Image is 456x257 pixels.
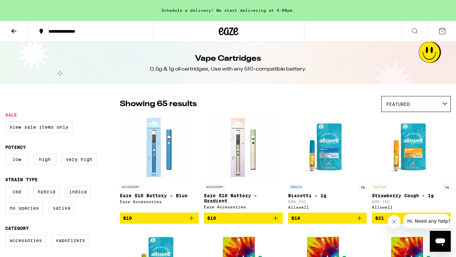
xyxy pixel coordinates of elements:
[5,145,26,150] legend: Potency
[5,121,73,133] label: View Sale Items Only
[120,213,199,224] button: Add to bag
[291,216,300,221] span: $18
[359,184,367,190] p: 1g
[5,202,43,214] label: No Species
[120,193,199,198] p: Eaze 510 Battery - Blue
[204,205,283,209] div: Eaze Accessories
[403,214,451,228] iframe: Message from company
[33,186,60,197] label: Hybrid
[48,202,75,214] label: Sativa
[372,205,451,209] div: Allswell
[207,216,216,221] span: $10
[372,213,451,224] button: Add to bag
[120,184,141,190] p: ACCESSORY
[120,115,199,213] a: Open page for Eaze 510 Battery - Blue from Eaze Accessories
[5,177,38,182] legend: Strain Type
[120,99,197,110] p: Showing 65 results
[288,213,367,224] button: Add to bag
[204,193,283,203] p: Eaze 510 Battery - Gradient
[288,184,304,190] p: INDICA
[288,205,367,209] div: Allswell
[210,115,276,181] img: Eaze Accessories - Eaze 510 Battery - Gradient
[5,235,46,246] label: Accessories
[5,226,29,231] legend: Category
[288,115,367,213] a: Open page for Biscotti - 1g from Allswell
[288,200,367,204] p: 88% THC
[204,115,283,213] a: Open page for Eaze 510 Battery - Gradient from Eaze Accessories
[5,112,17,118] legend: Sale
[372,115,451,213] a: Open page for Strawberry Cough - 1g from Allswell
[51,235,89,246] label: Vaporizers
[430,231,451,252] iframe: Button to launch messaging window
[204,184,226,190] p: ACCESSORY
[443,184,451,190] p: 1g
[150,66,306,73] div: 0.5g & 1g oil cartridges, Use with any 510-compatible battery.
[372,200,451,204] p: 84% THC
[295,115,360,181] img: Allswell - Biscotti - 1g
[372,184,388,190] p: SATIVA
[33,154,56,165] label: High
[388,215,401,228] iframe: Close message
[65,186,91,197] label: Indica
[204,213,283,224] button: Add to bag
[123,216,132,221] span: $10
[62,154,97,165] label: Very High
[120,200,199,204] div: Eaze Accessories
[5,186,28,197] label: CBD
[386,102,410,107] span: Featured
[379,115,444,181] img: Allswell - Strawberry Cough - 1g
[195,53,261,64] h1: Vape Cartridges
[372,193,451,198] p: Strawberry Cough - 1g
[5,154,28,165] label: Low
[288,193,367,198] p: Biscotti - 1g
[126,115,192,181] img: Eaze Accessories - Eaze 510 Battery - Blue
[375,216,384,221] span: $21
